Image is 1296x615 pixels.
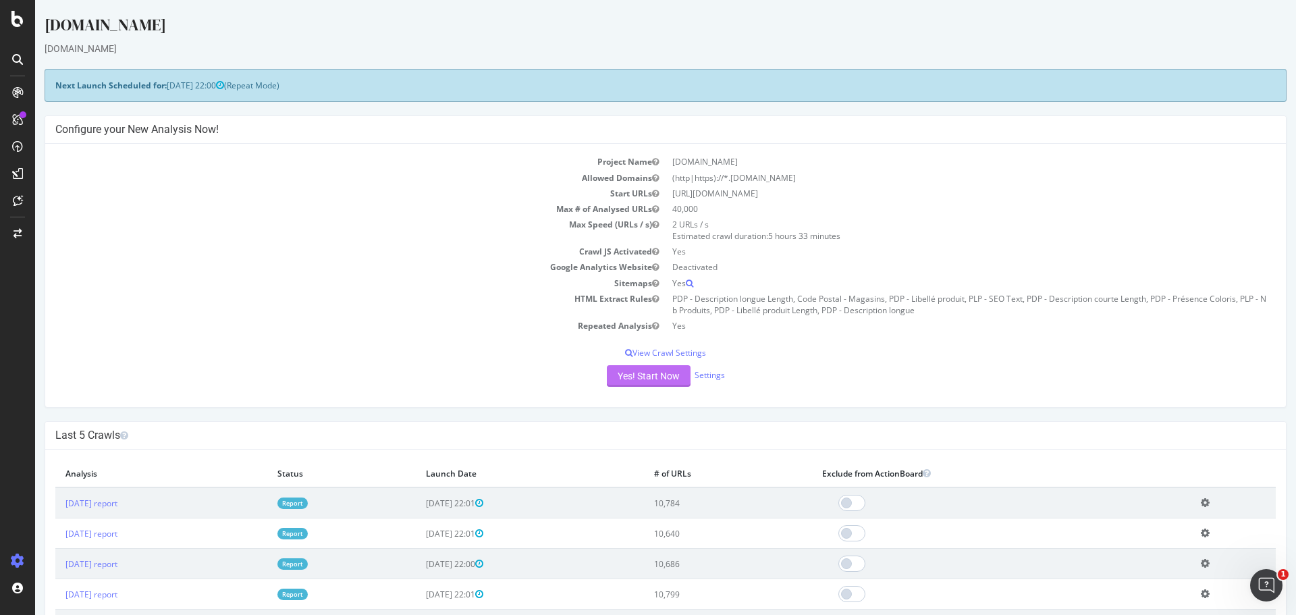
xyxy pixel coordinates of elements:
a: Report [242,528,273,539]
a: [DATE] report [30,498,82,509]
a: Report [242,498,273,509]
td: Sitemaps [20,275,630,291]
td: 40,000 [630,201,1241,217]
td: Yes [630,244,1241,259]
span: [DATE] 22:01 [391,498,448,509]
a: [DATE] report [30,558,82,570]
span: [DATE] 22:00 [391,558,448,570]
th: Analysis [20,460,232,487]
td: [DOMAIN_NAME] [630,154,1241,169]
p: View Crawl Settings [20,347,1241,358]
span: 1 [1278,569,1289,580]
td: 10,686 [609,549,777,579]
div: [DOMAIN_NAME] [9,14,1251,42]
td: Yes [630,318,1241,333]
td: Crawl JS Activated [20,244,630,259]
strong: Next Launch Scheduled for: [20,80,132,91]
a: Settings [659,369,690,381]
td: 10,640 [609,518,777,549]
iframe: Intercom live chat [1250,569,1282,601]
td: 2 URLs / s Estimated crawl duration: [630,217,1241,244]
td: [URL][DOMAIN_NAME] [630,186,1241,201]
button: Yes! Start Now [572,365,655,387]
a: Report [242,589,273,600]
th: Exclude from ActionBoard [777,460,1156,487]
th: # of URLs [609,460,777,487]
td: Max Speed (URLs / s) [20,217,630,244]
td: (http|https)://*.[DOMAIN_NAME] [630,170,1241,186]
td: Allowed Domains [20,170,630,186]
th: Launch Date [381,460,609,487]
span: [DATE] 22:01 [391,589,448,600]
span: [DATE] 22:01 [391,528,448,539]
td: PDP - Description longue Length, Code Postal - Magasins, PDP - Libellé produit, PLP - SEO Text, P... [630,291,1241,318]
td: Start URLs [20,186,630,201]
div: [DOMAIN_NAME] [9,42,1251,55]
td: Yes [630,275,1241,291]
td: Google Analytics Website [20,259,630,275]
td: Deactivated [630,259,1241,275]
td: Repeated Analysis [20,318,630,333]
td: 10,799 [609,579,777,610]
div: (Repeat Mode) [9,69,1251,102]
td: Max # of Analysed URLs [20,201,630,217]
a: [DATE] report [30,528,82,539]
span: 5 hours 33 minutes [733,230,805,242]
h4: Last 5 Crawls [20,429,1241,442]
td: Project Name [20,154,630,169]
td: HTML Extract Rules [20,291,630,318]
td: 10,784 [609,487,777,518]
a: Report [242,558,273,570]
a: [DATE] report [30,589,82,600]
th: Status [232,460,381,487]
h4: Configure your New Analysis Now! [20,123,1241,136]
span: [DATE] 22:00 [132,80,189,91]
